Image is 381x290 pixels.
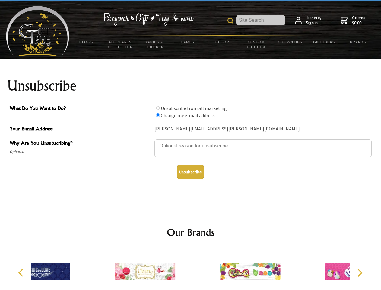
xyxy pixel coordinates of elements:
h2: Our Brands [12,225,369,240]
span: Optional [10,148,151,155]
label: Change my e-mail address [161,112,215,118]
button: Unsubscribe [177,165,204,179]
div: [PERSON_NAME][EMAIL_ADDRESS][PERSON_NAME][DOMAIN_NAME] [154,124,372,134]
span: Why Are You Unsubscribing? [10,139,151,148]
textarea: Why Are You Unsubscribing? [154,139,372,157]
button: Previous [15,266,28,279]
a: BLOGS [69,36,103,48]
button: Next [353,266,366,279]
a: All Plants Collection [103,36,138,53]
a: Hi there,Sign in [295,15,321,26]
a: Family [171,36,205,48]
a: Custom Gift Box [239,36,273,53]
img: Babyware - Gifts - Toys and more... [6,6,69,56]
input: What Do You Want to Do? [156,113,160,117]
a: 0 items$0.00 [341,15,365,26]
strong: Sign in [306,20,321,26]
span: Hi there, [306,15,321,26]
img: product search [227,18,233,24]
input: What Do You Want to Do? [156,106,160,110]
span: Your E-mail Address [10,125,151,134]
h1: Unsubscribe [7,79,374,93]
span: What Do You Want to Do? [10,105,151,113]
a: Brands [341,36,375,48]
strong: $0.00 [352,20,365,26]
a: Babies & Children [137,36,171,53]
a: Decor [205,36,239,48]
input: Site Search [236,15,285,25]
a: Grown Ups [273,36,307,48]
a: Gift Ideas [307,36,341,48]
label: Unsubscribe from all marketing [161,105,227,111]
img: Babywear - Gifts - Toys & more [103,13,194,26]
span: 0 items [352,15,365,26]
